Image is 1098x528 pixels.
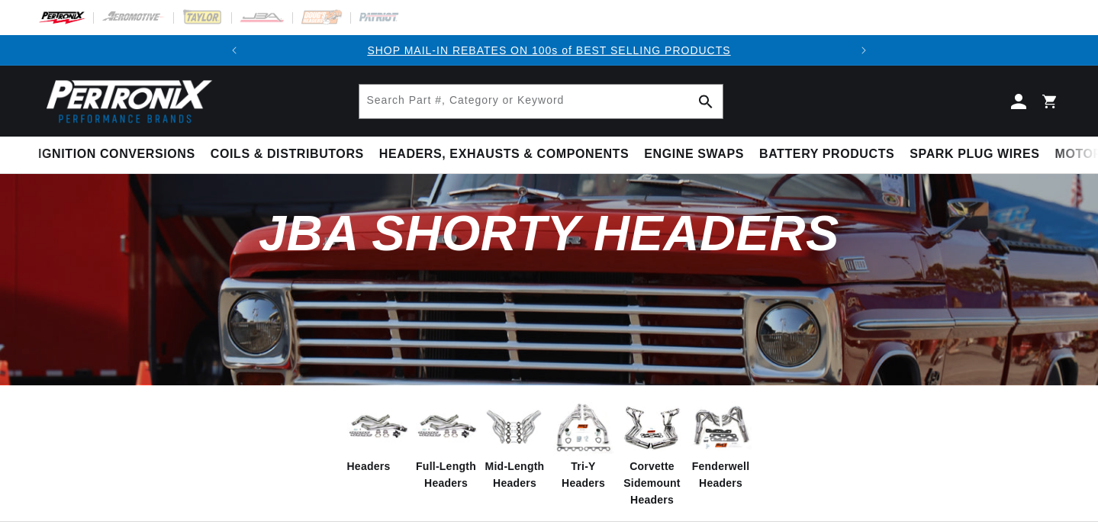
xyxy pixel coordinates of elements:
div: 1 of 2 [250,42,848,59]
a: SHOP MAIL-IN REBATES ON 100s of BEST SELLING PRODUCTS [367,44,730,56]
span: Headers [347,458,391,475]
span: Corvette Sidemount Headers [622,458,683,509]
a: Mid-Length Headers Mid-Length Headers [485,397,546,492]
span: Spark Plug Wires [910,146,1039,163]
span: Engine Swaps [644,146,744,163]
span: Ignition Conversions [38,146,195,163]
summary: Coils & Distributors [203,137,372,172]
span: Coils & Distributors [211,146,364,163]
button: Search Part #, Category or Keyword [689,85,723,118]
img: Full-Length Headers [416,403,477,451]
summary: Battery Products [752,137,902,172]
a: Full-Length Headers Full-Length Headers [416,397,477,492]
span: Mid-Length Headers [485,458,546,492]
span: Fenderwell Headers [691,458,752,492]
span: Full-Length Headers [416,458,477,492]
span: Tri-Y Headers [553,458,614,492]
img: Fenderwell Headers [691,397,752,458]
a: Fenderwell Headers Fenderwell Headers [691,397,752,492]
a: Tri-Y Headers Tri-Y Headers [553,397,614,492]
input: Search Part #, Category or Keyword [359,85,723,118]
img: Pertronix [38,75,214,127]
img: Tri-Y Headers [553,397,614,458]
span: Headers, Exhausts & Components [379,146,629,163]
button: Translation missing: en.sections.announcements.next_announcement [848,35,879,66]
div: Announcement [250,42,848,59]
summary: Headers, Exhausts & Components [372,137,636,172]
a: Corvette Sidemount Headers Corvette Sidemount Headers [622,397,683,509]
summary: Engine Swaps [636,137,752,172]
a: Headers Headers [347,397,408,475]
summary: Ignition Conversions [38,137,203,172]
button: Translation missing: en.sections.announcements.previous_announcement [219,35,250,66]
img: Corvette Sidemount Headers [622,397,683,458]
img: Mid-Length Headers [485,397,546,458]
span: Battery Products [759,146,894,163]
summary: Spark Plug Wires [902,137,1047,172]
img: Headers [347,403,408,451]
span: JBA Shorty Headers [259,205,839,261]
